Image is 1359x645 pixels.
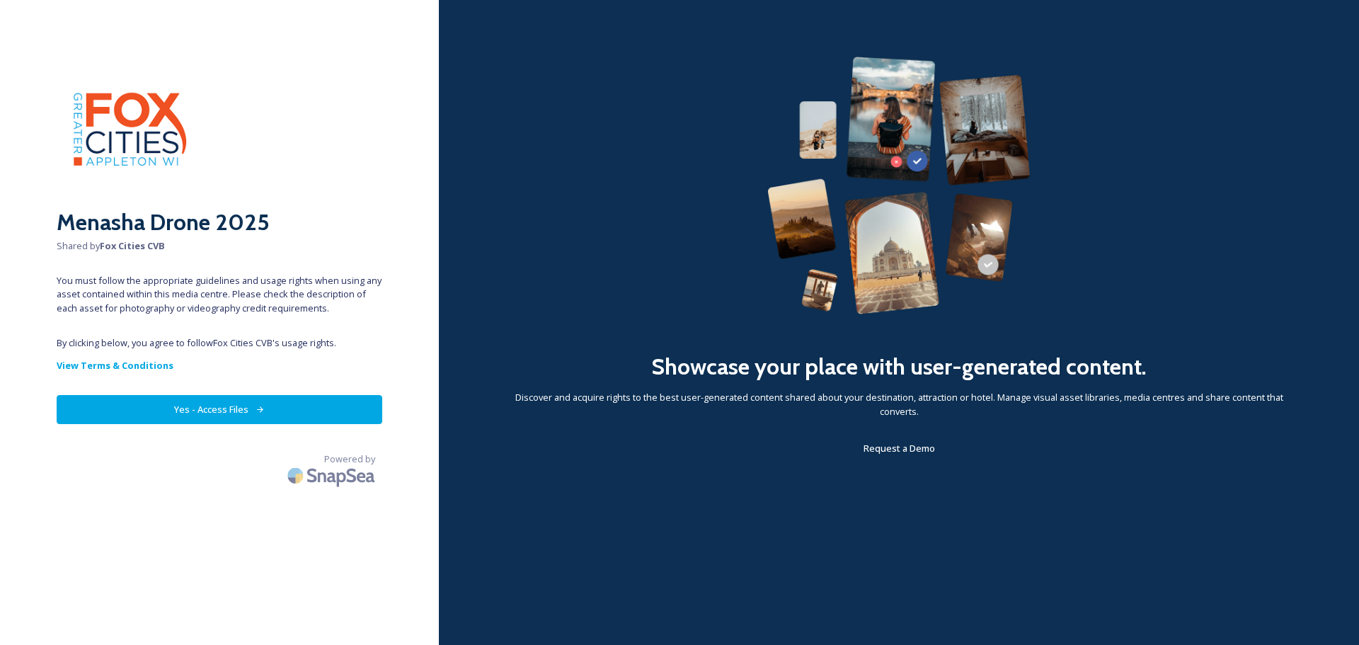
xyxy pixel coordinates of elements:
a: View Terms & Conditions [57,357,382,374]
h2: Showcase your place with user-generated content. [651,350,1147,384]
img: images.png [57,57,198,198]
span: By clicking below, you agree to follow Fox Cities CVB 's usage rights. [57,336,382,350]
a: Request a Demo [864,440,935,457]
span: Discover and acquire rights to the best user-generated content shared about your destination, att... [495,391,1302,418]
button: Yes - Access Files [57,395,382,424]
strong: View Terms & Conditions [57,359,173,372]
span: You must follow the appropriate guidelines and usage rights when using any asset contained within... [57,274,382,315]
h2: Menasha Drone 2025 [57,205,382,239]
span: Shared by [57,239,382,253]
span: Powered by [324,452,375,466]
span: Request a Demo [864,442,935,455]
img: 63b42ca75bacad526042e722_Group%20154-p-800.png [767,57,1031,314]
strong: Fox Cities CVB [100,239,165,252]
img: SnapSea Logo [283,459,382,492]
